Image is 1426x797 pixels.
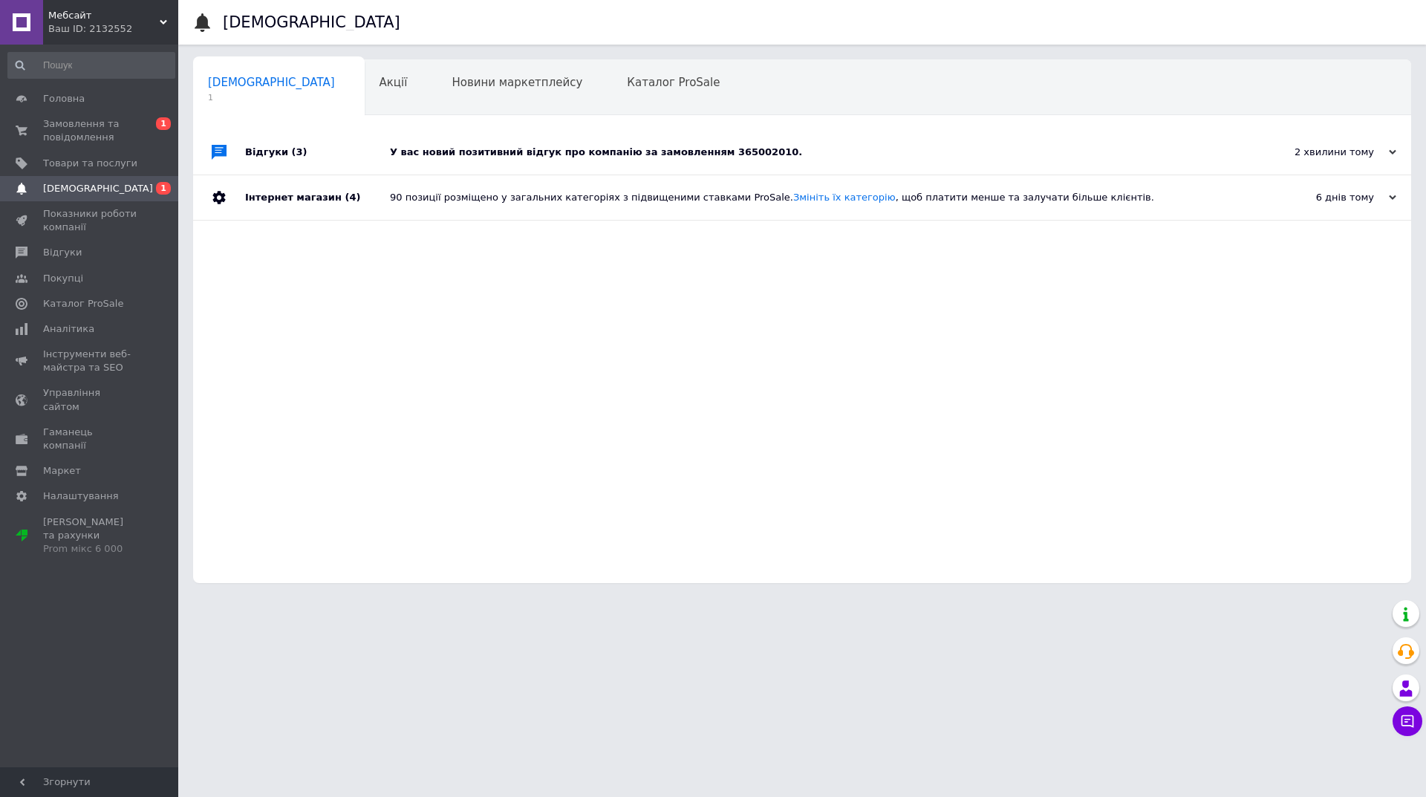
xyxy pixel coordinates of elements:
[43,348,137,374] span: Інструменти веб-майстра та SEO
[223,13,400,31] h1: [DEMOGRAPHIC_DATA]
[452,76,582,89] span: Новини маркетплейсу
[245,175,390,220] div: Інтернет магазин
[156,117,171,130] span: 1
[1393,706,1422,736] button: Чат з покупцем
[43,542,137,556] div: Prom мікс 6 000
[43,246,82,259] span: Відгуки
[43,117,137,144] span: Замовлення та повідомлення
[43,515,137,556] span: [PERSON_NAME] та рахунки
[156,182,171,195] span: 1
[43,426,137,452] span: Гаманець компанії
[43,322,94,336] span: Аналітика
[43,92,85,105] span: Головна
[1248,191,1396,204] div: 6 днів тому
[390,146,1248,159] div: У вас новий позитивний відгук про компанію за замовленням 365002010.
[208,76,335,89] span: [DEMOGRAPHIC_DATA]
[43,207,137,234] span: Показники роботи компанії
[43,464,81,478] span: Маркет
[43,182,153,195] span: [DEMOGRAPHIC_DATA]
[43,386,137,413] span: Управління сайтом
[7,52,175,79] input: Пошук
[48,9,160,22] span: Мебсайт
[43,297,123,310] span: Каталог ProSale
[793,192,896,203] a: Змініть їх категорію
[345,192,360,203] span: (4)
[208,92,335,103] span: 1
[43,272,83,285] span: Покупці
[43,157,137,170] span: Товари та послуги
[627,76,720,89] span: Каталог ProSale
[380,76,408,89] span: Акції
[245,130,390,175] div: Відгуки
[292,146,307,157] span: (3)
[43,489,119,503] span: Налаштування
[48,22,178,36] div: Ваш ID: 2132552
[1248,146,1396,159] div: 2 хвилини тому
[390,191,1248,204] div: 90 позиції розміщено у загальних категоріях з підвищеними ставками ProSale. , щоб платити менше т...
